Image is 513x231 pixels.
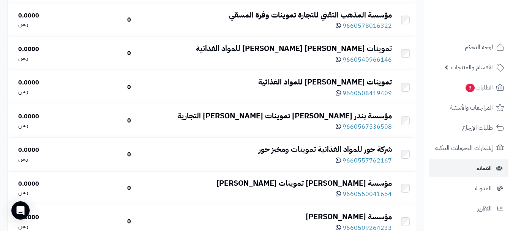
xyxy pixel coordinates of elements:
a: الطلبات3 [429,78,508,97]
div: مؤسسة [PERSON_NAME] تموينات [PERSON_NAME] [137,178,392,189]
div: 0.0000 [18,11,62,20]
a: المراجعات والأسئلة [429,99,508,117]
div: 0.0000 [18,146,62,155]
div: 0 [68,184,131,193]
span: 9660578016322 [343,21,392,30]
span: 9660508419409 [343,89,392,98]
span: لوحة التحكم [465,42,493,53]
div: ر.س [18,155,62,163]
span: المراجعات والأسئلة [450,102,493,113]
a: 9660540966146 [336,55,392,64]
div: ر.س [18,54,62,62]
div: 0 [68,116,131,125]
div: مؤسسة [PERSON_NAME] [137,211,392,222]
a: 9660557762167 [336,156,392,165]
a: إشعارات التحويلات البنكية [429,139,508,157]
a: طلبات الإرجاع [429,119,508,137]
span: الطلبات [465,82,493,93]
a: التقارير [429,199,508,218]
div: تموينات [PERSON_NAME] [PERSON_NAME] للمواد الغذائية [137,43,392,54]
div: ر.س [18,222,62,231]
span: 9660540966146 [343,55,392,64]
div: 0 [68,83,131,92]
a: 9660508419409 [336,89,392,98]
div: 0 [68,16,131,24]
div: Open Intercom Messenger [11,201,30,220]
div: ر.س [18,188,62,197]
div: 0 [68,150,131,159]
div: مؤسسة المذهب التقني للتجارة تموينات وفرة المسقي [137,10,392,21]
div: مؤسسة بندر [PERSON_NAME] تموينات [PERSON_NAME] التجارية [137,110,392,121]
span: 9660550041654 [343,190,392,199]
span: الأقسام والمنتجات [451,62,493,73]
a: المدونة [429,179,508,198]
span: إشعارات التحويلات البنكية [435,143,493,153]
span: المدونة [475,183,492,194]
a: العملاء [429,159,508,177]
div: 0.0000 [18,45,62,54]
div: 0 [68,217,131,226]
span: 9660557762167 [343,156,392,165]
span: طلبات الإرجاع [462,123,493,133]
a: لوحة التحكم [429,38,508,56]
div: ر.س [18,121,62,130]
div: 0.0000 [18,213,62,222]
div: 0.0000 [18,112,62,121]
div: 0.0000 [18,180,62,188]
a: 9660550041654 [336,190,392,199]
span: العملاء [477,163,492,174]
span: 9660567536508 [343,122,392,131]
span: التقارير [477,203,492,214]
div: تموينات [PERSON_NAME] للمواد الغذائية [137,76,392,88]
a: 9660578016322 [336,21,392,30]
div: 0 [68,49,131,58]
div: شركة حور للمواد الغذائية تموينات ومخبز حور [137,144,392,155]
div: ر.س [18,87,62,96]
div: 0.0000 [18,78,62,87]
div: ر.س [18,20,62,29]
a: 9660567536508 [336,122,392,131]
span: 3 [466,84,475,92]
